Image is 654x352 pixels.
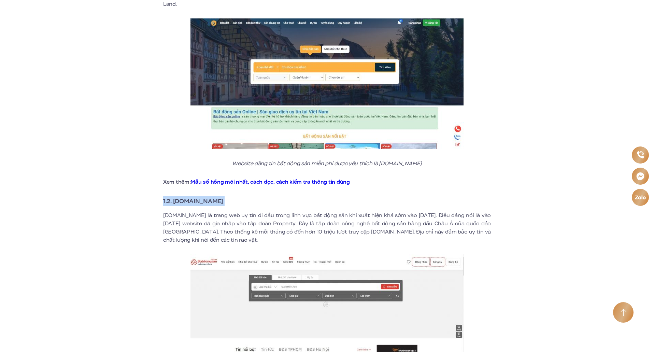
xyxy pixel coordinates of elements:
[163,211,491,244] p: [DOMAIN_NAME] là trang web uy tín đi đầu trong lĩnh vực bất động sản khi xuất hiện khá sớm vào [D...
[163,197,223,206] strong: 1.2. [DOMAIN_NAME]
[636,151,644,159] img: Phone icon
[621,309,626,316] img: Arrow icon
[190,18,464,149] img: Website đăng tin bất động sản miễn phí được yêu thích là Batdongsanonline.vn
[636,171,645,181] img: Messenger icon
[232,160,422,167] em: Website đăng tin bất động sản miễn phí được yêu thích là [DOMAIN_NAME]
[190,178,350,186] a: Mẫu sổ hồng mới nhất, cách đọc, cách kiểm tra thông tin đúng
[635,194,646,200] img: Zalo icon
[163,178,350,186] strong: Xem thêm:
